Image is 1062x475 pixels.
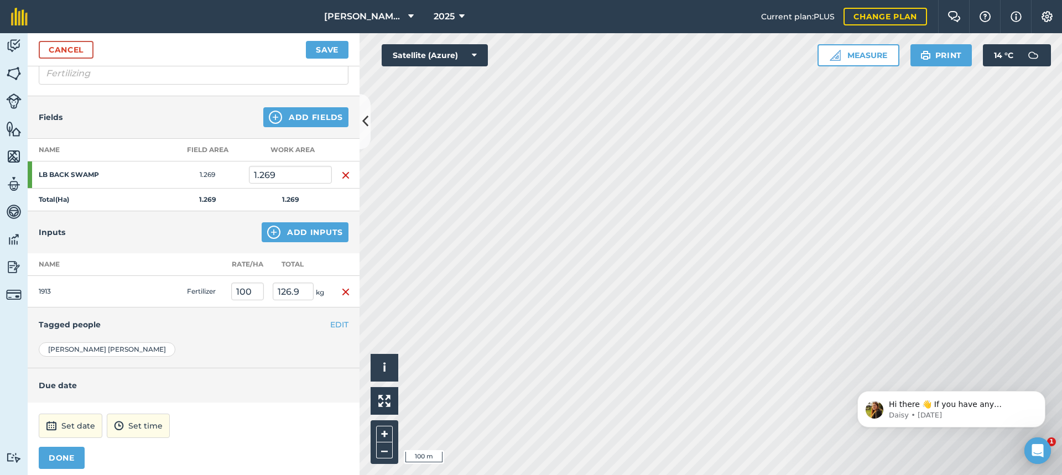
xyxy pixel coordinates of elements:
button: i [371,354,398,382]
div: [PERSON_NAME] [PERSON_NAME] [39,342,175,357]
span: 14 ° C [994,44,1013,66]
img: svg+xml;base64,PD94bWwgdmVyc2lvbj0iMS4wIiBlbmNvZGluZz0idXRmLTgiPz4KPCEtLSBHZW5lcmF0b3I6IEFkb2JlIE... [6,203,22,220]
img: svg+xml;base64,PD94bWwgdmVyc2lvbj0iMS4wIiBlbmNvZGluZz0idXRmLTgiPz4KPCEtLSBHZW5lcmF0b3I6IEFkb2JlIE... [1022,44,1044,66]
img: svg+xml;base64,PHN2ZyB4bWxucz0iaHR0cDovL3d3dy53My5vcmcvMjAwMC9zdmciIHdpZHRoPSI1NiIgaGVpZ2h0PSI2MC... [6,65,22,82]
th: Total [268,253,332,276]
img: svg+xml;base64,PHN2ZyB4bWxucz0iaHR0cDovL3d3dy53My5vcmcvMjAwMC9zdmciIHdpZHRoPSI1NiIgaGVpZ2h0PSI2MC... [6,148,22,165]
img: svg+xml;base64,PD94bWwgdmVyc2lvbj0iMS4wIiBlbmNvZGluZz0idXRmLTgiPz4KPCEtLSBHZW5lcmF0b3I6IEFkb2JlIE... [6,231,22,248]
button: Set time [107,414,170,438]
img: svg+xml;base64,PHN2ZyB4bWxucz0iaHR0cDovL3d3dy53My5vcmcvMjAwMC9zdmciIHdpZHRoPSIxNCIgaGVpZ2h0PSIyNC... [267,226,280,239]
button: + [376,426,393,442]
input: What needs doing? [39,61,348,85]
img: svg+xml;base64,PHN2ZyB4bWxucz0iaHR0cDovL3d3dy53My5vcmcvMjAwMC9zdmciIHdpZHRoPSIxNiIgaGVpZ2h0PSIyNC... [341,169,350,182]
img: Two speech bubbles overlapping with the left bubble in the forefront [948,11,961,22]
img: svg+xml;base64,PD94bWwgdmVyc2lvbj0iMS4wIiBlbmNvZGluZz0idXRmLTgiPz4KPCEtLSBHZW5lcmF0b3I6IEFkb2JlIE... [6,287,22,302]
button: Add Fields [263,107,348,127]
td: Fertilizer [183,276,227,307]
button: DONE [39,447,85,469]
img: svg+xml;base64,PD94bWwgdmVyc2lvbj0iMS4wIiBlbmNvZGluZz0idXRmLTgiPz4KPCEtLSBHZW5lcmF0b3I6IEFkb2JlIE... [46,419,57,432]
span: 1 [1047,437,1056,446]
th: Field Area [166,139,249,161]
button: – [376,442,393,458]
button: Save [306,41,348,59]
iframe: Intercom notifications message [841,368,1062,445]
td: 1913 [28,276,138,307]
button: Add Inputs [262,222,348,242]
button: 14 °C [983,44,1051,66]
img: svg+xml;base64,PD94bWwgdmVyc2lvbj0iMS4wIiBlbmNvZGluZz0idXRmLTgiPz4KPCEtLSBHZW5lcmF0b3I6IEFkb2JlIE... [6,259,22,275]
span: [PERSON_NAME] FARMS [324,10,404,23]
button: Print [910,44,972,66]
img: A question mark icon [978,11,992,22]
img: Ruler icon [830,50,841,61]
img: svg+xml;base64,PD94bWwgdmVyc2lvbj0iMS4wIiBlbmNvZGluZz0idXRmLTgiPz4KPCEtLSBHZW5lcmF0b3I6IEFkb2JlIE... [6,452,22,463]
th: Name [28,139,166,161]
th: Work area [249,139,332,161]
img: fieldmargin Logo [11,8,28,25]
img: svg+xml;base64,PHN2ZyB4bWxucz0iaHR0cDovL3d3dy53My5vcmcvMjAwMC9zdmciIHdpZHRoPSIxNyIgaGVpZ2h0PSIxNy... [1011,10,1022,23]
td: kg [268,276,332,307]
strong: 1.269 [282,195,299,203]
span: Current plan : PLUS [761,11,835,23]
img: Four arrows, one pointing top left, one top right, one bottom right and the last bottom left [378,395,391,407]
button: Set date [39,414,102,438]
img: svg+xml;base64,PD94bWwgdmVyc2lvbj0iMS4wIiBlbmNvZGluZz0idXRmLTgiPz4KPCEtLSBHZW5lcmF0b3I6IEFkb2JlIE... [6,38,22,54]
img: svg+xml;base64,PD94bWwgdmVyc2lvbj0iMS4wIiBlbmNvZGluZz0idXRmLTgiPz4KPCEtLSBHZW5lcmF0b3I6IEFkb2JlIE... [114,419,124,432]
img: svg+xml;base64,PHN2ZyB4bWxucz0iaHR0cDovL3d3dy53My5vcmcvMjAwMC9zdmciIHdpZHRoPSIxOSIgaGVpZ2h0PSIyNC... [920,49,931,62]
img: svg+xml;base64,PHN2ZyB4bWxucz0iaHR0cDovL3d3dy53My5vcmcvMjAwMC9zdmciIHdpZHRoPSIxNCIgaGVpZ2h0PSIyNC... [269,111,282,124]
button: EDIT [330,319,348,331]
td: 1.269 [166,161,249,189]
strong: 1.269 [199,195,216,203]
span: 2025 [434,10,455,23]
th: Name [28,253,138,276]
h4: Due date [39,379,348,392]
div: Open Intercom Messenger [1024,437,1051,464]
a: Cancel [39,41,93,59]
strong: LB BACK SWAMP [39,170,125,179]
span: i [383,361,386,374]
button: Satellite (Azure) [382,44,488,66]
h4: Fields [39,111,63,123]
img: svg+xml;base64,PHN2ZyB4bWxucz0iaHR0cDovL3d3dy53My5vcmcvMjAwMC9zdmciIHdpZHRoPSIxNiIgaGVpZ2h0PSIyNC... [341,285,350,299]
h4: Tagged people [39,319,348,331]
strong: Total ( Ha ) [39,195,69,203]
img: svg+xml;base64,PD94bWwgdmVyc2lvbj0iMS4wIiBlbmNvZGluZz0idXRmLTgiPz4KPCEtLSBHZW5lcmF0b3I6IEFkb2JlIE... [6,93,22,109]
img: svg+xml;base64,PHN2ZyB4bWxucz0iaHR0cDovL3d3dy53My5vcmcvMjAwMC9zdmciIHdpZHRoPSI1NiIgaGVpZ2h0PSI2MC... [6,121,22,137]
button: Measure [818,44,899,66]
img: A cog icon [1040,11,1054,22]
a: Change plan [844,8,927,25]
img: svg+xml;base64,PD94bWwgdmVyc2lvbj0iMS4wIiBlbmNvZGluZz0idXRmLTgiPz4KPCEtLSBHZW5lcmF0b3I6IEFkb2JlIE... [6,176,22,192]
h4: Inputs [39,226,65,238]
th: Rate/ Ha [227,253,268,276]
